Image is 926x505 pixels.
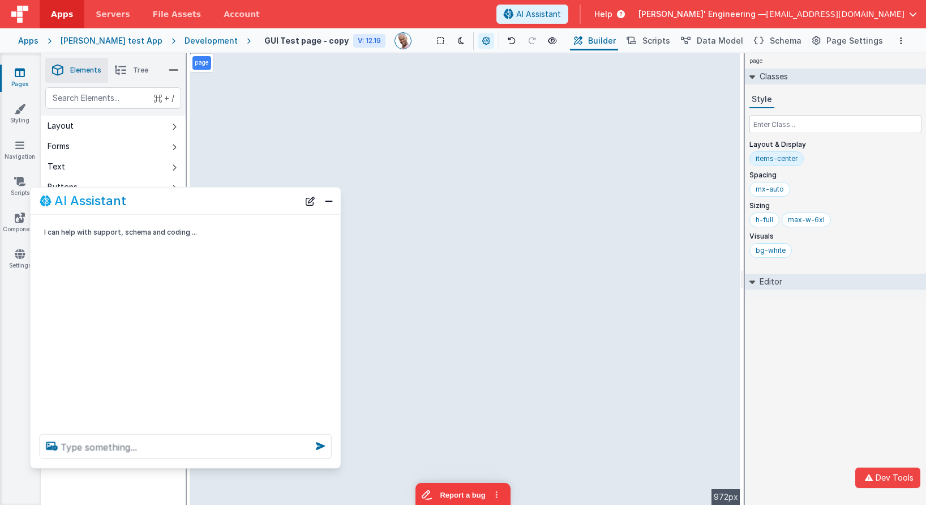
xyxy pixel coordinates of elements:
span: + / [154,87,174,109]
button: Dev Tools [855,468,920,488]
div: Layout [48,120,74,131]
input: Search Elements... [45,87,181,109]
div: Apps [18,35,38,46]
span: Servers [96,9,130,20]
p: page [195,58,209,67]
div: bg-white [756,246,786,255]
button: Layout [41,116,186,136]
div: Text [48,161,65,172]
div: items-center [756,154,798,163]
span: Data Model [697,35,743,46]
button: Close [321,193,336,209]
p: Layout & Display [749,140,921,149]
div: --> [190,53,740,505]
div: max-w-6xl [788,215,825,224]
p: Sizing [749,201,921,210]
h2: Classes [755,69,788,84]
button: AI Assistant [496,5,568,24]
span: Page Settings [826,35,883,46]
span: [EMAIL_ADDRESS][DOMAIN_NAME] [766,9,904,20]
span: Builder [588,35,616,46]
div: Development [185,35,238,46]
button: Options [894,34,908,48]
button: Page Settings [808,31,885,50]
button: Forms [41,136,186,156]
div: [PERSON_NAME] test App [61,35,162,46]
button: Builder [570,31,618,50]
div: Buttons [48,181,78,193]
div: 972px [711,489,740,505]
span: Scripts [642,35,670,46]
button: [PERSON_NAME]' Engineering — [EMAIL_ADDRESS][DOMAIN_NAME] [638,9,917,20]
div: mx-auto [756,185,784,194]
button: Style [749,91,774,108]
h4: GUI Test page - copy [264,36,349,45]
span: Help [594,9,612,20]
div: h-full [756,215,773,224]
h4: page [745,53,768,69]
button: Data Model [677,31,745,50]
span: Apps [51,9,73,20]
span: [PERSON_NAME]' Engineering — [638,9,766,20]
span: AI Assistant [516,9,561,20]
p: I can help with support, schema and coding ... [44,226,298,238]
div: V: 12.19 [353,34,385,48]
button: Schema [750,31,804,50]
h2: Editor [755,274,782,290]
div: Forms [48,141,70,152]
button: Text [41,156,186,177]
img: 11ac31fe5dc3d0eff3fbbbf7b26fa6e1 [395,33,411,49]
span: File Assets [153,9,202,20]
span: Elements [70,66,101,75]
button: New Chat [302,193,318,209]
button: Scripts [623,31,672,50]
input: Enter Class... [749,115,921,133]
span: Tree [133,66,148,75]
span: Schema [770,35,801,46]
h2: AI Assistant [54,194,126,207]
p: Spacing [749,171,921,180]
p: Visuals [749,232,921,241]
button: Buttons [41,177,186,197]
